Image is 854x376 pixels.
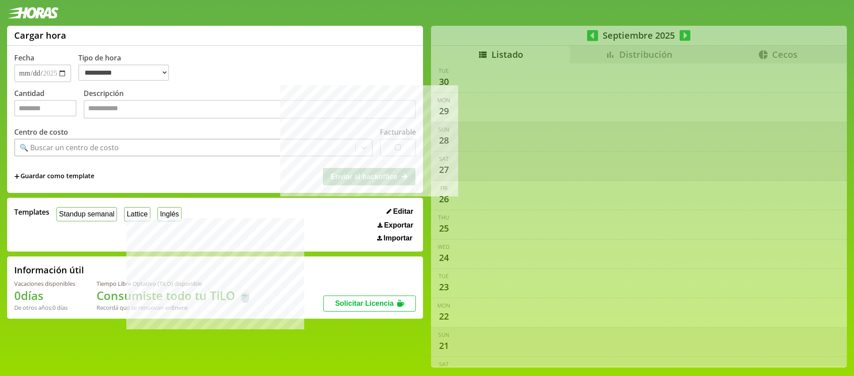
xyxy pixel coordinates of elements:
textarea: Descripción [84,100,416,119]
span: Exportar [384,221,413,229]
label: Tipo de hora [78,53,176,82]
input: Cantidad [14,100,77,116]
div: Tiempo Libre Optativo (TiLO) disponible [97,280,252,288]
span: Editar [393,208,413,216]
span: +Guardar como template [14,172,94,181]
h1: Cargar hora [14,29,66,41]
label: Descripción [84,88,416,121]
label: Centro de costo [14,127,68,137]
span: Importar [383,234,412,242]
button: Standup semanal [56,207,117,221]
button: Editar [384,207,416,216]
span: Templates [14,207,49,217]
h1: 0 días [14,288,75,304]
div: Recordá que se renuevan en [97,304,252,312]
label: Cantidad [14,88,84,121]
b: Enero [172,304,188,312]
button: Inglés [157,207,181,221]
label: Facturable [380,127,416,137]
select: Tipo de hora [78,64,169,81]
h2: Información útil [14,264,84,276]
div: 🔍 Buscar un centro de costo [20,143,119,152]
button: Solicitar Licencia [323,296,416,312]
span: + [14,172,20,181]
div: Vacaciones disponibles [14,280,75,288]
span: Solicitar Licencia [335,300,394,307]
button: Lattice [124,207,150,221]
button: Exportar [375,221,416,230]
div: De otros años: 0 días [14,304,75,312]
label: Fecha [14,53,34,63]
h1: Consumiste todo tu TiLO 🍵 [97,288,252,304]
img: logotipo [7,7,59,19]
